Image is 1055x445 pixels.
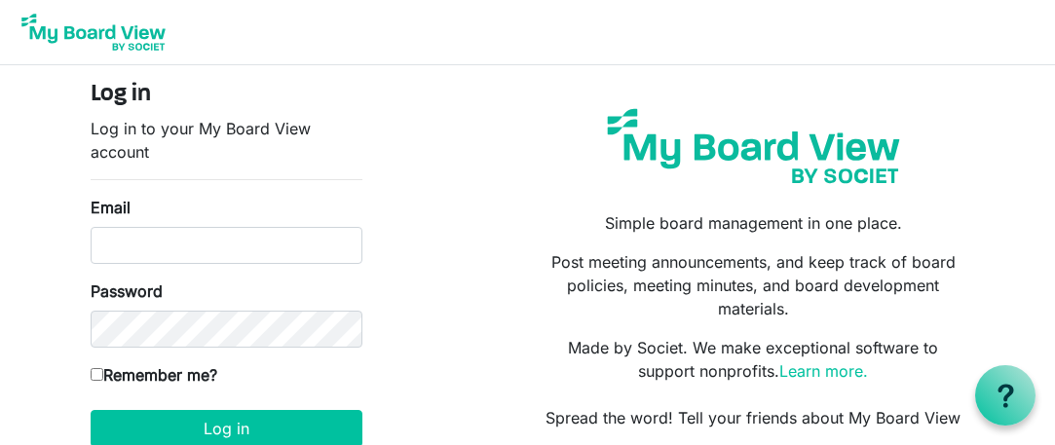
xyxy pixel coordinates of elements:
div: Spread the word! Tell your friends about My Board View [542,406,964,429]
label: Remember me? [91,363,217,387]
p: Simple board management in one place. [542,211,964,235]
a: Learn more. [779,361,868,381]
input: Remember me? [91,368,103,381]
p: Post meeting announcements, and keep track of board policies, meeting minutes, and board developm... [542,250,964,320]
h4: Log in [91,81,362,109]
label: Email [91,196,131,219]
label: Password [91,279,163,303]
img: my-board-view-societ.svg [595,96,913,196]
p: Made by Societ. We make exceptional software to support nonprofits. [542,336,964,383]
p: Log in to your My Board View account [91,117,362,164]
img: My Board View Logo [16,8,171,56]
